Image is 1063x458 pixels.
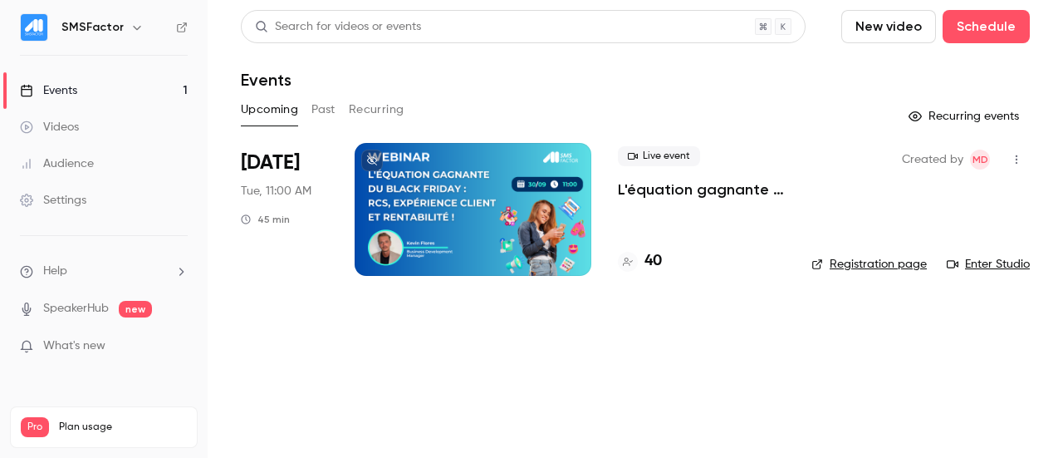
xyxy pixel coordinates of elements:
span: Marie Delamarre [970,150,990,170]
a: Enter Studio [947,256,1030,273]
div: 45 min [241,213,290,226]
h6: SMSFactor [61,19,124,36]
span: What's new [43,337,105,355]
span: MD [972,150,988,170]
span: Plan usage [59,421,187,434]
div: Videos [20,119,79,135]
h4: 40 [644,250,662,273]
button: Past [311,96,336,123]
div: Sep 30 Tue, 11:00 AM (Europe/Paris) [241,143,328,276]
span: Live event [618,146,700,166]
span: [DATE] [241,150,300,176]
div: Search for videos or events [255,18,421,36]
button: Recurring [349,96,404,123]
img: SMSFactor [21,14,47,41]
a: SpeakerHub [43,300,109,318]
a: 40 [618,250,662,273]
a: L'équation gagnante du [DATE][DATE] : RCS, expérience client et rentabilité ! [618,180,785,199]
div: Audience [20,155,94,172]
span: Tue, 11:00 AM [241,183,311,199]
li: help-dropdown-opener [20,263,188,280]
button: New video [841,10,936,43]
div: Events [20,82,77,99]
span: Created by [902,150,963,170]
div: Settings [20,192,86,209]
h1: Events [241,70,291,90]
span: Pro [21,417,49,437]
button: Schedule [943,10,1030,43]
a: Registration page [811,256,927,273]
button: Upcoming [241,96,298,123]
span: Help [43,263,67,280]
button: Recurring events [901,103,1030,130]
iframe: Noticeable Trigger [168,339,188,354]
span: new [119,301,152,318]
